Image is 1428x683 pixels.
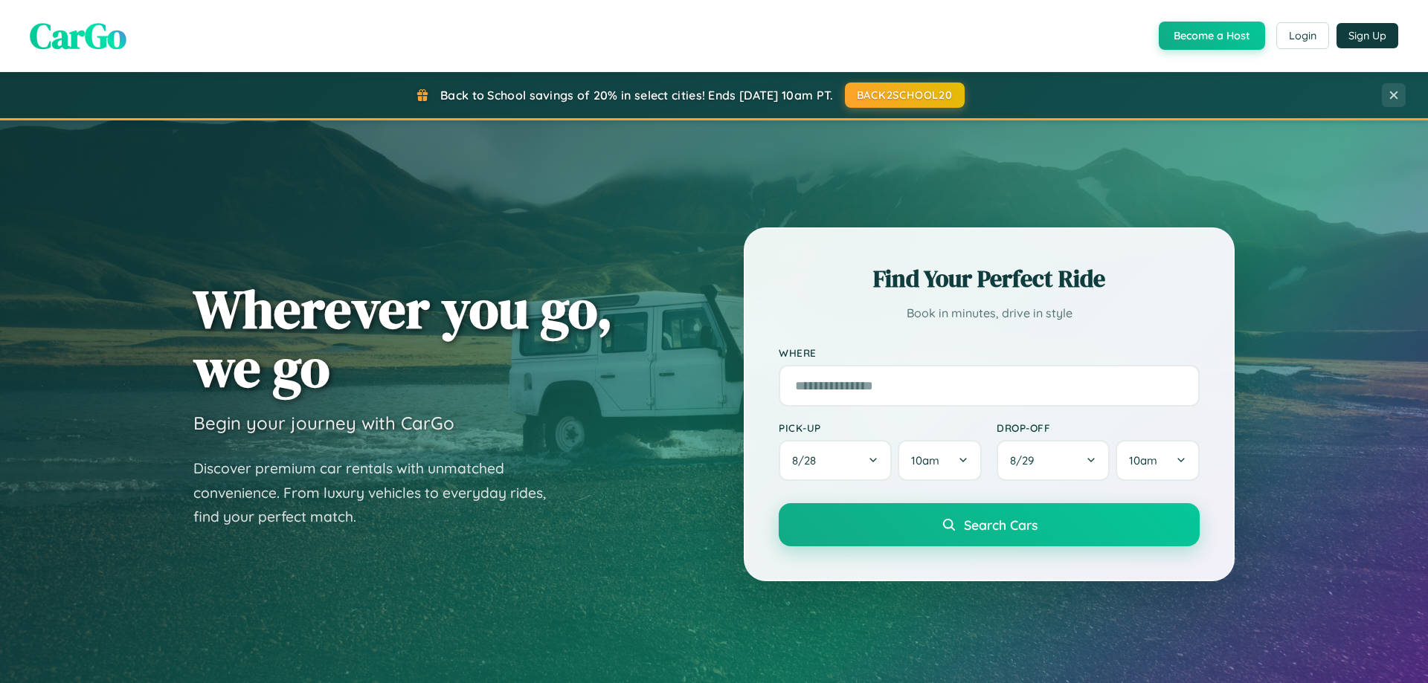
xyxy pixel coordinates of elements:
span: Back to School savings of 20% in select cities! Ends [DATE] 10am PT. [440,88,833,103]
p: Discover premium car rentals with unmatched convenience. From luxury vehicles to everyday rides, ... [193,456,565,529]
button: Login [1276,22,1329,49]
h2: Find Your Perfect Ride [779,262,1200,295]
span: 10am [1129,453,1157,467]
h3: Begin your journey with CarGo [193,412,454,434]
button: Sign Up [1337,23,1398,48]
button: 8/28 [779,440,892,481]
p: Book in minutes, drive in style [779,302,1200,324]
label: Pick-up [779,421,982,434]
h1: Wherever you go, we go [193,279,613,397]
span: 8 / 28 [792,453,823,467]
span: 10am [911,453,939,467]
button: Search Cars [779,503,1200,546]
span: Search Cars [964,517,1038,533]
span: CarGo [30,11,126,60]
button: Become a Host [1159,22,1265,50]
button: 8/29 [997,440,1110,481]
button: BACK2SCHOOL20 [845,82,965,108]
label: Drop-off [997,421,1200,434]
button: 10am [898,440,982,481]
label: Where [779,346,1200,359]
span: 8 / 29 [1010,453,1041,467]
button: 10am [1116,440,1200,481]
